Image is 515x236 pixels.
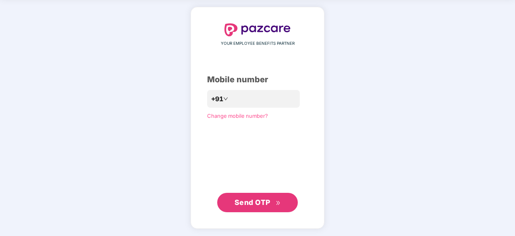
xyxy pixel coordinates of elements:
a: Change mobile number? [207,113,268,119]
div: Mobile number [207,73,308,86]
span: YOUR EMPLOYEE BENEFITS PARTNER [221,40,295,47]
span: Send OTP [235,198,270,207]
img: logo [224,23,291,36]
button: Send OTPdouble-right [217,193,298,212]
span: down [223,96,228,101]
span: +91 [211,94,223,104]
span: double-right [276,200,281,206]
